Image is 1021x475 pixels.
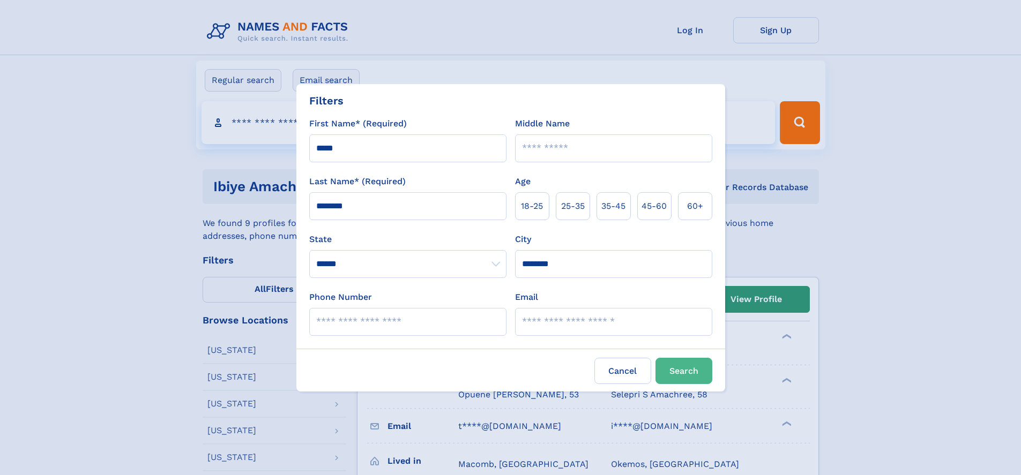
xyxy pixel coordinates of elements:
[515,175,531,188] label: Age
[515,291,538,304] label: Email
[601,200,625,213] span: 35‑45
[561,200,585,213] span: 25‑35
[515,117,570,130] label: Middle Name
[521,200,543,213] span: 18‑25
[642,200,667,213] span: 45‑60
[309,117,407,130] label: First Name* (Required)
[687,200,703,213] span: 60+
[309,233,506,246] label: State
[655,358,712,384] button: Search
[594,358,651,384] label: Cancel
[309,175,406,188] label: Last Name* (Required)
[515,233,531,246] label: City
[309,291,372,304] label: Phone Number
[309,93,344,109] div: Filters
